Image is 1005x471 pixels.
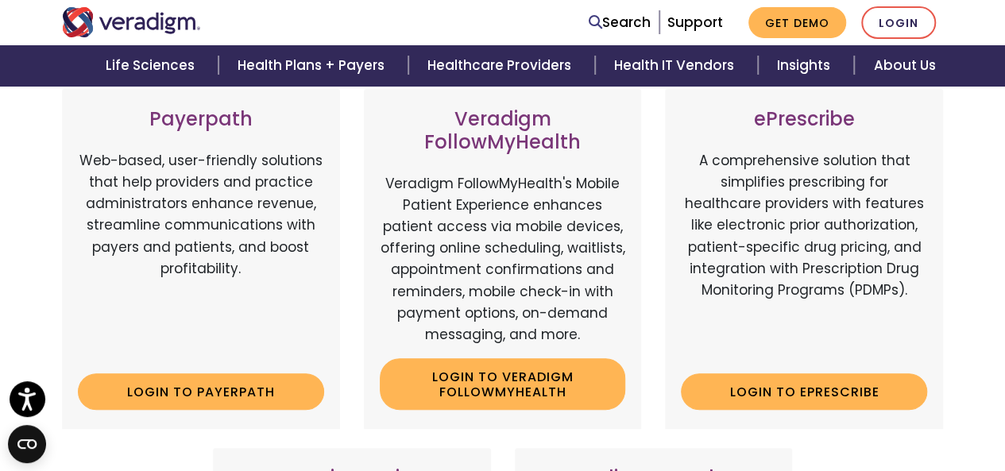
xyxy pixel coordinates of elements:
[758,45,854,86] a: Insights
[748,7,846,38] a: Get Demo
[700,357,986,452] iframe: Drift Chat Widget
[595,45,758,86] a: Health IT Vendors
[681,373,927,410] a: Login to ePrescribe
[667,13,723,32] a: Support
[681,150,927,361] p: A comprehensive solution that simplifies prescribing for healthcare providers with features like ...
[861,6,936,39] a: Login
[380,173,626,346] p: Veradigm FollowMyHealth's Mobile Patient Experience enhances patient access via mobile devices, o...
[681,108,927,131] h3: ePrescribe
[62,7,201,37] img: Veradigm logo
[408,45,594,86] a: Healthcare Providers
[78,108,324,131] h3: Payerpath
[380,108,626,154] h3: Veradigm FollowMyHealth
[589,12,651,33] a: Search
[218,45,408,86] a: Health Plans + Payers
[78,150,324,361] p: Web-based, user-friendly solutions that help providers and practice administrators enhance revenu...
[8,425,46,463] button: Open CMP widget
[78,373,324,410] a: Login to Payerpath
[380,358,626,410] a: Login to Veradigm FollowMyHealth
[854,45,954,86] a: About Us
[87,45,218,86] a: Life Sciences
